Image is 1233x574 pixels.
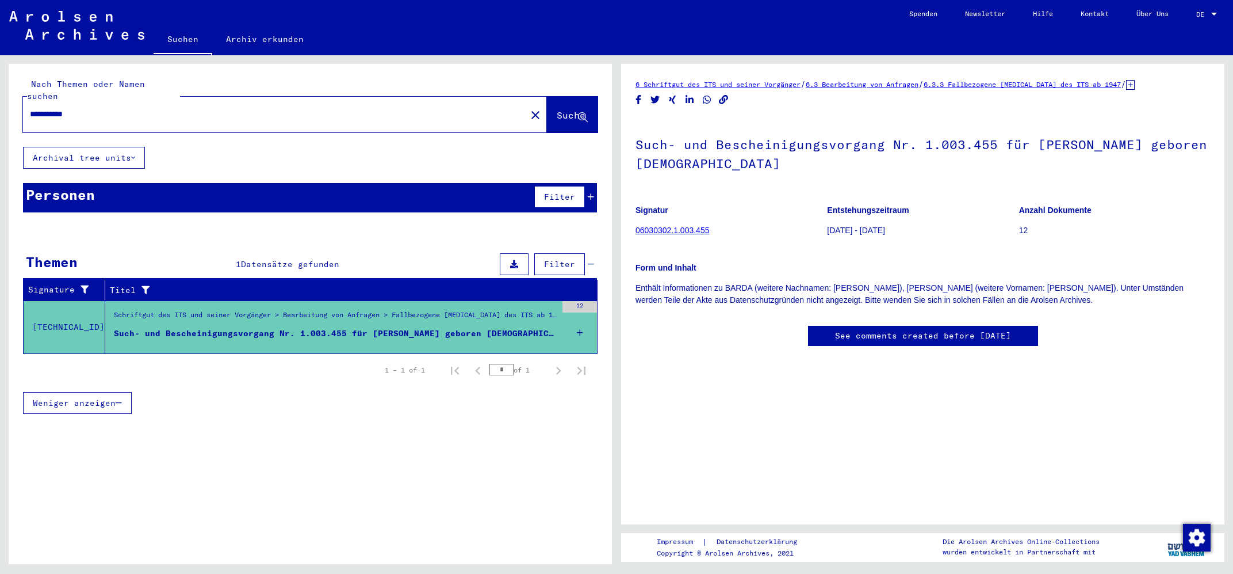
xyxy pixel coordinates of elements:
[26,252,78,272] div: Themen
[547,97,598,132] button: Suche
[33,398,116,408] span: Weniger anzeigen
[236,259,241,269] span: 1
[649,93,661,107] button: Share on Twitter
[154,25,212,55] a: Suchen
[718,93,730,107] button: Copy link
[241,259,339,269] span: Datensätze gefunden
[524,103,547,126] button: Clear
[635,226,709,235] a: 06030302.1.003.455
[918,79,924,89] span: /
[24,301,105,353] td: [TECHNICAL_ID]
[657,548,811,558] p: Copyright © Arolsen Archives, 2021
[1019,225,1210,237] p: 12
[212,25,317,53] a: Archiv erkunden
[28,284,96,296] div: Signature
[635,282,1210,306] p: Enthält Informationen zu BARDA (weitere Nachnamen: [PERSON_NAME]), [PERSON_NAME] (weitere Vorname...
[707,536,811,548] a: Datenschutzerklärung
[534,253,585,275] button: Filter
[1165,533,1208,561] img: yv_logo.png
[562,301,597,313] div: 12
[28,281,108,299] div: Signature
[1019,206,1092,215] b: Anzahl Dokumente
[544,259,575,269] span: Filter
[943,537,1100,547] p: Die Arolsen Archives Online-Collections
[1183,524,1211,552] img: Zustimmung ändern
[635,263,696,272] b: Form und Inhalt
[23,392,132,414] button: Weniger anzeigen
[635,118,1210,188] h1: Such- und Bescheinigungsvorgang Nr. 1.003.455 für [PERSON_NAME] geboren [DEMOGRAPHIC_DATA]
[801,79,806,89] span: /
[466,359,489,382] button: Previous page
[633,93,645,107] button: Share on Facebook
[835,330,1011,342] a: See comments created before [DATE]
[657,536,811,548] div: |
[667,93,679,107] button: Share on Xing
[544,192,575,202] span: Filter
[114,310,557,326] div: Schriftgut des ITS und seiner Vorgänger > Bearbeitung von Anfragen > Fallbezogene [MEDICAL_DATA] ...
[489,364,547,375] div: of 1
[1196,10,1209,18] span: DE
[701,93,713,107] button: Share on WhatsApp
[443,359,466,382] button: First page
[9,11,144,40] img: Arolsen_neg.svg
[27,79,145,101] mat-label: Nach Themen oder Namen suchen
[114,328,557,340] div: Such- und Bescheinigungsvorgang Nr. 1.003.455 für [PERSON_NAME] geboren [DEMOGRAPHIC_DATA]
[547,359,570,382] button: Next page
[1121,79,1126,89] span: /
[570,359,593,382] button: Last page
[110,284,575,296] div: Titel
[827,206,909,215] b: Entstehungszeitraum
[26,184,95,205] div: Personen
[557,109,585,121] span: Suche
[924,80,1121,89] a: 6.3.3 Fallbezogene [MEDICAL_DATA] des ITS ab 1947
[534,186,585,208] button: Filter
[943,547,1100,557] p: wurden entwickelt in Partnerschaft mit
[110,281,586,299] div: Titel
[635,206,668,215] b: Signatur
[635,80,801,89] a: 6 Schriftgut des ITS und seiner Vorgänger
[806,80,918,89] a: 6.3 Bearbeitung von Anfragen
[23,147,145,169] button: Archival tree units
[529,108,542,122] mat-icon: close
[657,536,702,548] a: Impressum
[385,365,425,375] div: 1 – 1 of 1
[827,225,1018,237] p: [DATE] - [DATE]
[684,93,696,107] button: Share on LinkedIn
